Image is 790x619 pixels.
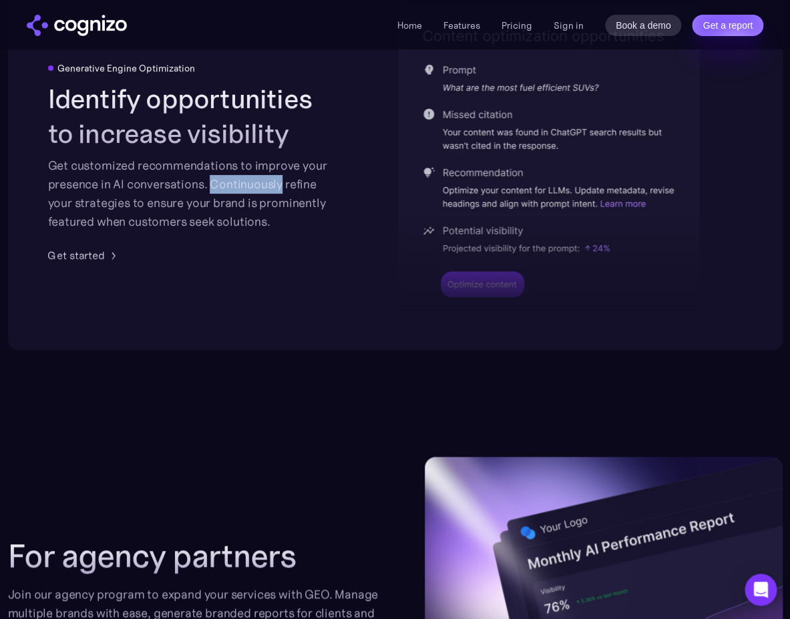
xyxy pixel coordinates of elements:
div: Generative Engine Optimization [57,63,195,73]
h2: For agency partners [8,537,398,574]
a: Book a demo [605,15,682,36]
a: Home [397,19,422,31]
div: Open Intercom Messenger [745,574,777,606]
a: Get started [48,247,121,263]
div: Get customized recommendations to improve your presence in AI conversations. Continuously refine ... [48,156,334,231]
div: Get started [48,247,105,263]
a: Sign in [554,17,584,33]
img: cognizo logo [27,15,127,36]
h2: Identify opportunities to increase visibility [48,81,334,151]
a: Features [443,19,480,31]
a: Pricing [502,19,532,31]
a: home [27,15,127,36]
a: Get a report [692,15,763,36]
